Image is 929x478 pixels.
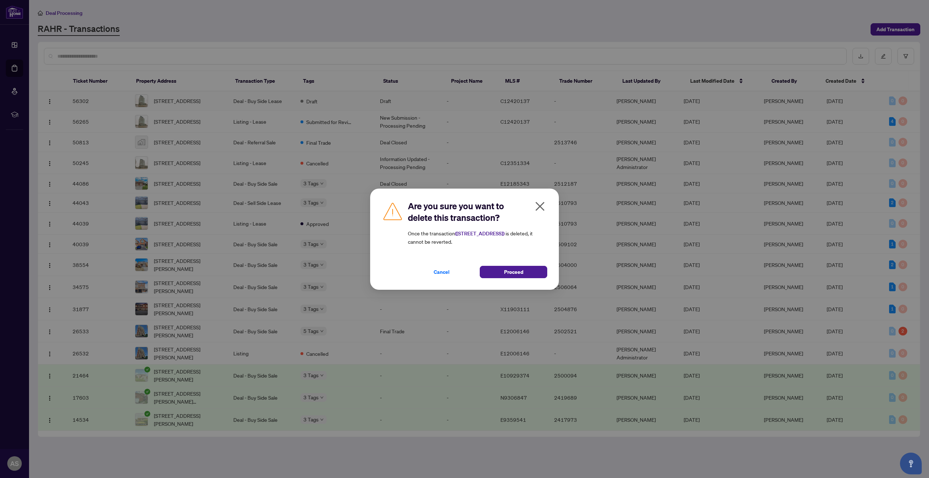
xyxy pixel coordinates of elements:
[900,453,922,474] button: Open asap
[504,266,523,278] span: Proceed
[434,266,450,278] span: Cancel
[408,266,475,278] button: Cancel
[408,229,547,246] article: Once the transaction is deleted, it cannot be reverted.
[480,266,547,278] button: Proceed
[408,200,547,223] h2: Are you sure you want to delete this transaction?
[534,201,546,212] span: close
[455,230,504,237] strong: ( [STREET_ADDRESS] )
